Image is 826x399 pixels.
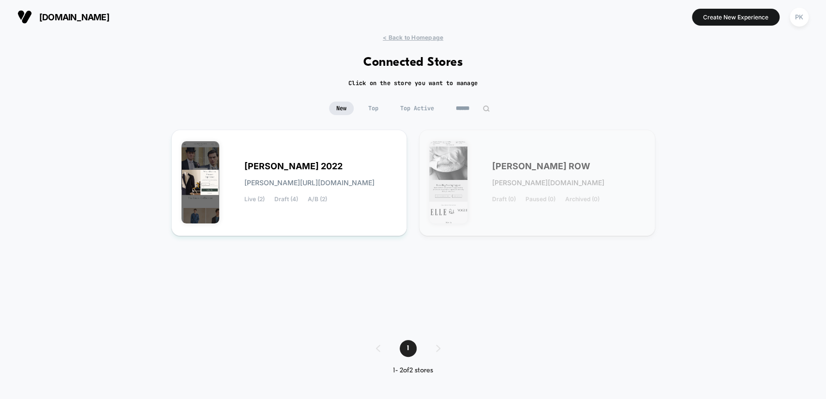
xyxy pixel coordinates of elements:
[400,340,417,357] span: 1
[244,179,375,186] span: [PERSON_NAME][URL][DOMAIN_NAME]
[787,7,811,27] button: PK
[348,79,478,87] h2: Click on the store you want to manage
[363,56,463,70] h1: Connected Stores
[383,34,443,41] span: < Back to Homepage
[565,196,600,203] span: Archived (0)
[492,179,604,186] span: [PERSON_NAME][DOMAIN_NAME]
[308,196,327,203] span: A/B (2)
[17,10,32,24] img: Visually logo
[39,12,109,22] span: [DOMAIN_NAME]
[244,163,343,170] span: [PERSON_NAME] 2022
[361,102,386,115] span: Top
[692,9,780,26] button: Create New Experience
[482,105,490,112] img: edit
[274,196,298,203] span: Draft (4)
[366,367,460,375] div: 1 - 2 of 2 stores
[492,196,516,203] span: Draft (0)
[429,141,467,223] img: AVERY_ROW
[790,8,809,27] div: PK
[244,196,265,203] span: Live (2)
[526,196,556,203] span: Paused (0)
[492,163,590,170] span: [PERSON_NAME] ROW
[393,102,441,115] span: Top Active
[329,102,354,115] span: New
[181,141,220,223] img: OLIVER_BROWN_2022
[15,9,112,25] button: [DOMAIN_NAME]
